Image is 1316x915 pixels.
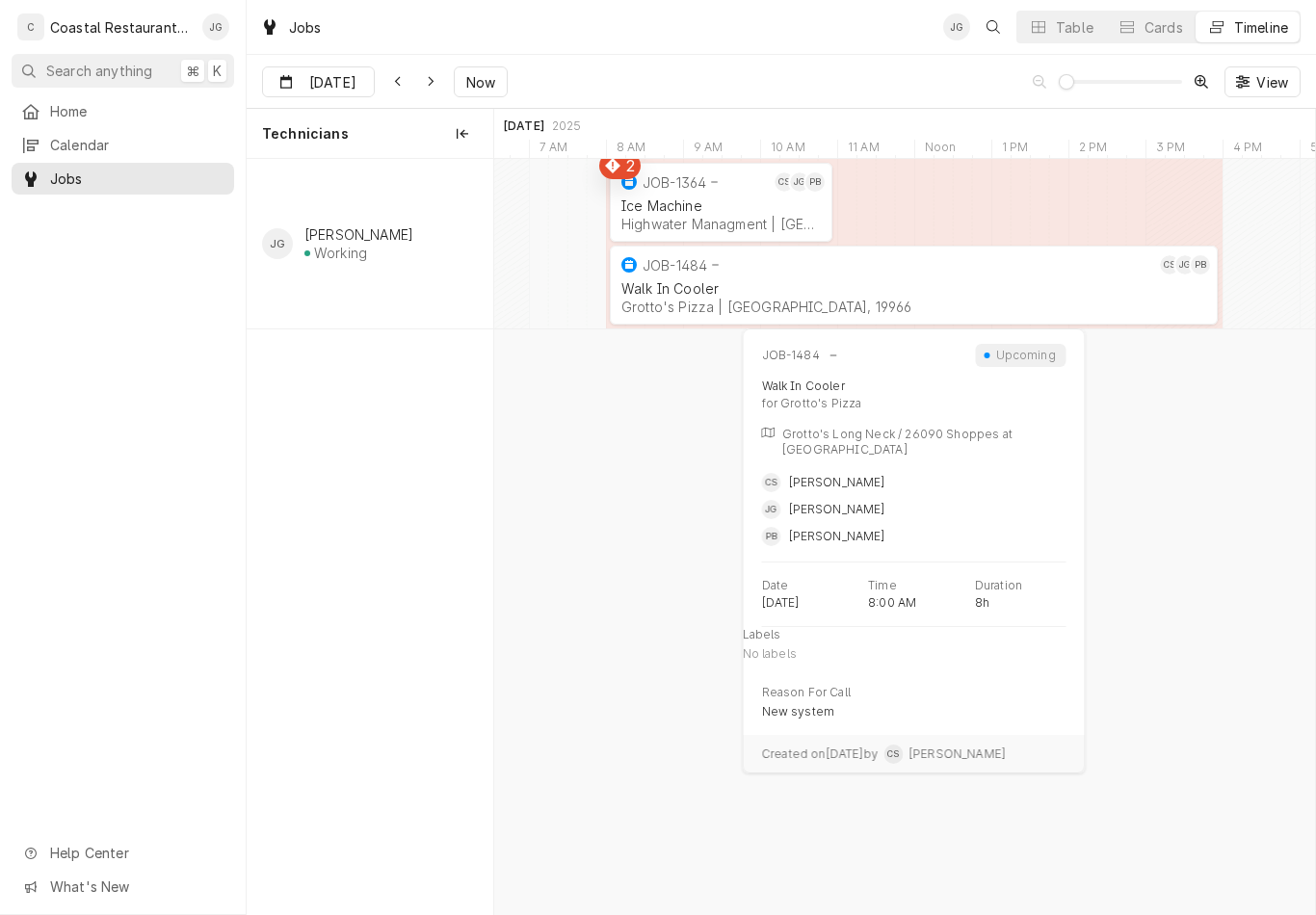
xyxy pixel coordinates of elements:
[462,72,499,92] span: Now
[606,140,656,161] div: 8 AM
[262,124,349,144] span: Technicians
[1224,66,1301,97] button: View
[762,595,800,611] p: [DATE]
[683,140,733,161] div: 9 AM
[762,396,1066,411] div: for Grotto's Pizza
[762,685,851,700] p: Reason For Call
[782,427,1066,457] p: Grotto's Long Neck / 26090 Shoppes at [GEOGRAPHIC_DATA]
[978,12,1009,42] button: Open search
[50,17,192,38] div: Coastal Restaurant Repair
[1160,255,1179,274] div: CS
[868,578,897,593] p: Time
[1160,255,1179,274] div: Chris Sockriter's Avatar
[805,172,825,192] div: Phill Blush's Avatar
[494,159,1315,915] div: normal
[12,871,234,902] a: Go to What's New
[247,159,493,915] div: left
[789,502,885,516] span: [PERSON_NAME]
[50,135,224,155] span: Calendar
[12,837,234,869] a: Go to Help Center
[762,500,781,519] div: James Gatton's Avatar
[262,66,375,97] button: [DATE]
[1234,17,1288,38] div: Timeline
[50,101,224,121] span: Home
[993,348,1059,363] div: Upcoming
[1252,72,1292,92] span: View
[837,140,889,161] div: 11 AM
[789,475,885,489] span: [PERSON_NAME]
[1191,255,1210,274] div: Phill Blush's Avatar
[762,473,781,492] div: Chris Sockriter's Avatar
[762,704,835,719] p: New system
[762,473,781,492] div: CS
[1175,255,1195,274] div: James Gatton's Avatar
[1145,140,1196,161] div: 3 PM
[552,118,582,134] div: 2025
[12,95,234,127] a: Home
[202,13,229,40] div: JG
[643,174,706,191] div: JOB-1364
[775,172,794,192] div: CS
[762,500,781,519] div: JG
[12,129,234,161] a: Calendar
[762,746,879,762] span: Created on [DATE] by
[247,109,493,159] div: Technicians column. SPACE for context menu
[883,745,903,764] div: Chris Sockriter's Avatar
[762,379,845,394] div: Walk In Cooler
[643,257,707,274] div: JOB-1484
[454,66,508,97] button: Now
[943,13,970,40] div: JG
[805,172,825,192] div: PB
[975,595,989,611] p: 8h
[760,140,815,161] div: 10 AM
[621,216,821,232] div: Highwater Managment | [GEOGRAPHIC_DATA], 21842
[46,61,152,81] span: Search anything
[1191,255,1210,274] div: PB
[621,197,821,214] div: Ice Machine
[762,527,781,546] div: Phill Blush's Avatar
[50,876,223,897] span: What's New
[202,13,229,40] div: James Gatton's Avatar
[1056,17,1093,38] div: Table
[991,140,1039,161] div: 1 PM
[1175,255,1195,274] div: JG
[17,13,44,40] div: C
[529,140,578,161] div: 7 AM
[262,228,293,259] div: JG
[743,627,781,642] p: Labels
[868,595,916,611] p: 8:00 AM
[790,172,809,192] div: JG
[762,348,820,363] div: JOB-1484
[790,172,809,192] div: James Gatton's Avatar
[883,745,903,764] div: CS
[621,280,1206,297] div: Walk In Cooler
[304,226,413,243] div: [PERSON_NAME]
[1223,140,1273,161] div: 4 PM
[908,746,1005,762] span: [PERSON_NAME]
[50,843,223,863] span: Help Center
[762,578,789,593] p: Date
[12,54,234,88] button: Search anything⌘K
[1145,17,1183,38] div: Cards
[504,118,544,134] div: [DATE]
[743,646,797,669] span: No labels
[775,172,794,192] div: Chris Sockriter's Avatar
[789,529,885,543] span: [PERSON_NAME]
[213,61,222,81] span: K
[975,578,1022,593] p: Duration
[943,13,970,40] div: James Gatton's Avatar
[621,299,1206,315] div: Grotto's Pizza | [GEOGRAPHIC_DATA], 19966
[186,61,199,81] span: ⌘
[262,228,293,259] div: James Gatton's Avatar
[12,163,234,195] a: Jobs
[314,245,367,261] div: Working
[50,169,224,189] span: Jobs
[914,140,966,161] div: Noon
[762,527,781,546] div: PB
[1068,140,1118,161] div: 2 PM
